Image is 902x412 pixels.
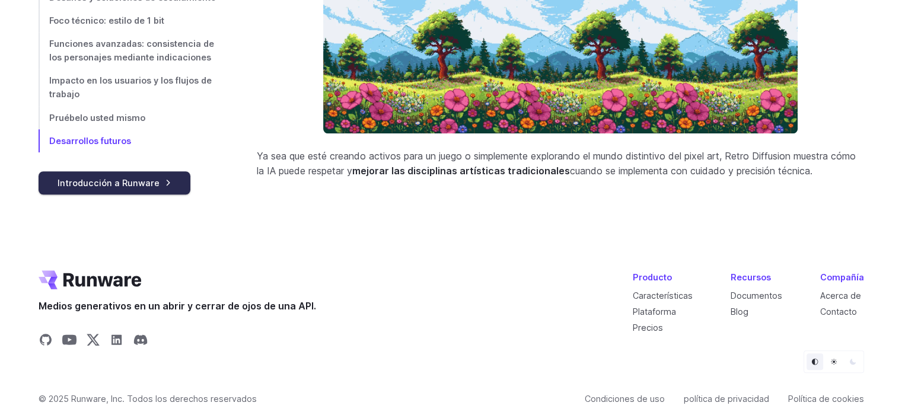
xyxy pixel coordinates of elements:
a: Acerca de [820,290,861,301]
button: Oscuro [844,353,861,370]
a: Política de cookies [788,392,864,405]
font: Impacto en los usuarios y los flujos de trabajo [49,75,212,99]
a: Precios [633,322,663,333]
font: Medios generativos en un abrir y cerrar de ojos de una API. [39,300,316,312]
a: Condiciones de uso [585,392,665,405]
a: Blog [731,306,748,317]
a: Compartir en X [86,333,100,350]
a: Compartir en YouTube [62,333,77,350]
a: Introducción a Runware [39,171,190,194]
a: Compartir en LinkedIn [110,333,124,350]
a: Desarrollos futuros [39,129,219,152]
a: política de privacidad [684,392,769,405]
font: cuando se implementa con cuidado y precisión técnica. [570,165,812,177]
a: Funciones avanzadas: consistencia de los personajes mediante indicaciones [39,32,219,69]
font: Funciones avanzadas: consistencia de los personajes mediante indicaciones [49,39,214,62]
a: Compartir en GitHub [39,333,53,350]
font: © 2025 Runware, Inc. Todos los derechos reservados [39,394,257,404]
a: Documentos [731,290,782,301]
font: Ya sea que esté creando activos para un juego o simplemente explorando el mundo distintivo del pi... [257,150,856,177]
font: Condiciones de uso [585,394,665,404]
font: Política de cookies [788,394,864,404]
font: Recursos [731,272,771,282]
font: Pruébelo usted mismo [49,112,145,122]
a: Características [633,290,693,301]
a: Ir a / [39,270,142,289]
a: Compartir en Discord [133,333,148,350]
font: Producto [633,272,672,282]
font: mejorar las disciplinas artísticas tradicionales [352,165,570,177]
button: Luz [825,353,842,370]
a: Plataforma [633,306,676,317]
font: política de privacidad [684,394,769,404]
font: Desarrollos futuros [49,135,131,145]
font: Foco técnico: estilo de 1 bit [49,15,164,25]
ul: Selector de temas [804,350,864,373]
a: Pruébelo usted mismo [39,106,219,129]
a: Contacto [820,306,857,317]
a: Foco técnico: estilo de 1 bit [39,9,219,32]
button: Por defecto [807,353,823,370]
font: Compañía [820,272,864,282]
font: Introducción a Runware [58,178,160,188]
a: Impacto en los usuarios y los flujos de trabajo [39,69,219,106]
